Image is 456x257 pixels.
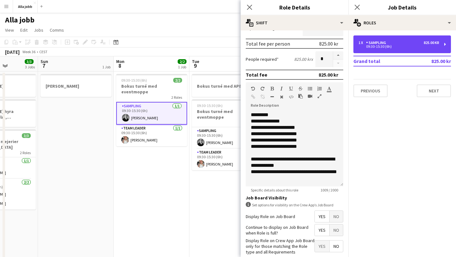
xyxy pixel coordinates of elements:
[417,85,451,97] button: Next
[34,27,43,33] span: Jobs
[246,56,279,62] label: People required
[260,86,265,91] button: Redo
[41,74,111,97] app-job-card: [PERSON_NAME]
[39,49,47,54] div: CEST
[246,41,290,47] div: Total fee per person
[246,72,267,78] div: Total fee
[315,241,329,252] span: Yes
[279,86,284,91] button: Italic
[308,94,312,99] button: Insert video
[197,103,223,108] span: 09:30-15:30 (6h)
[270,86,274,91] button: Bold
[116,74,187,146] app-job-card: 09:30-15:30 (6h)2/2Bokus turné med eventmoppe2 RolesSampling1/109:30-15:30 (6h)[PERSON_NAME]Team ...
[18,26,30,34] a: Edit
[308,86,312,91] button: Unordered List
[298,86,303,91] button: Strikethrough
[121,78,147,83] span: 09:30-15:30 (6h)
[246,202,343,208] div: Set options for visibility on the Crew App’s Job Board
[50,27,64,33] span: Comms
[327,86,331,91] button: Text Color
[192,74,263,97] app-job-card: Bokus turné med APE
[317,94,322,99] button: Fullscreen
[116,102,187,125] app-card-role: Sampling1/109:30-15:30 (6h)[PERSON_NAME]
[40,62,48,69] span: 7
[171,95,182,100] span: 2 Roles
[241,3,348,11] h3: Role Details
[315,188,343,192] span: 1009 / 2000
[192,149,263,170] app-card-role: Team Leader1/109:30-15:30 (6h)[PERSON_NAME]
[315,211,329,222] span: Yes
[192,59,199,64] span: Tue
[246,224,314,236] label: Continue to display on Job Board when Role is full?
[41,83,111,89] h3: [PERSON_NAME]
[13,0,38,13] button: Alla jobb
[330,211,343,222] span: No
[330,224,343,236] span: No
[21,49,37,54] span: Week 36
[25,59,34,64] span: 3/3
[315,224,329,236] span: Yes
[20,27,28,33] span: Edit
[241,15,348,30] div: Shift
[289,94,293,99] button: HTML Code
[191,62,199,69] span: 9
[31,26,46,34] a: Jobs
[246,188,303,192] span: Specific details about this role
[353,85,388,97] button: Previous
[192,99,263,170] app-job-card: 09:30-15:30 (6h)2/2Bokus turné med eventmoppe2 RolesSampling1/109:30-15:30 (6h)[PERSON_NAME]Team ...
[3,26,16,34] a: View
[319,41,338,47] div: 825.00 kr
[289,86,293,91] button: Underline
[298,94,303,99] button: Paste as plain text
[246,214,295,219] label: Display Role on Job Board
[251,86,255,91] button: Undo
[178,65,186,69] div: 1 Job
[115,62,124,69] span: 8
[47,26,66,34] a: Comms
[116,59,124,64] span: Mon
[358,45,439,48] div: 09:30-15:30 (6h)
[246,238,314,255] label: Display Role on Crew App Job Board only for those matching the Role type and all Requirements
[20,150,31,155] span: 2 Roles
[22,133,31,138] span: 3/3
[192,83,263,89] h3: Bokus turné med APE
[5,27,14,33] span: View
[116,125,187,146] app-card-role: Team Leader1/109:30-15:30 (6h)[PERSON_NAME]
[353,56,411,66] td: Grand total
[173,78,182,83] span: 2/2
[5,15,35,25] h1: Alla jobb
[366,41,389,45] div: Sampling
[279,94,284,99] button: Clear Formatting
[116,83,187,95] h3: Bokus turné med eventmoppe
[330,241,343,252] span: No
[348,3,456,11] h3: Job Details
[348,15,456,30] div: Roles
[317,86,322,91] button: Ordered List
[246,195,343,201] h3: Job Board Visibility
[358,41,366,45] div: 1 x
[192,127,263,149] app-card-role: Sampling1/109:30-15:30 (6h)[PERSON_NAME]
[294,56,313,62] div: 825.00 kr x
[192,109,263,120] h3: Bokus turné med eventmoppe
[41,59,48,64] span: Sun
[25,65,35,69] div: 3 Jobs
[424,41,439,45] div: 825.00 kr
[319,72,338,78] div: 825.00 kr
[270,94,274,99] button: Horizontal Line
[411,56,451,66] td: 825.00 kr
[178,59,187,64] span: 2/2
[102,65,111,69] div: 1 Job
[333,51,343,60] button: Increase
[5,49,20,55] div: [DATE]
